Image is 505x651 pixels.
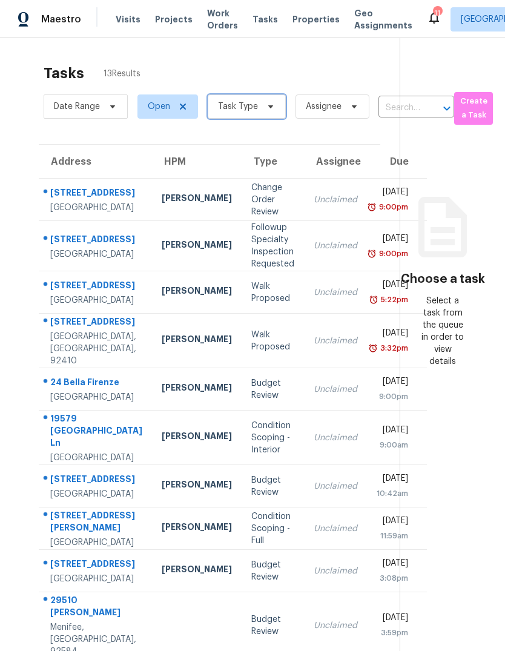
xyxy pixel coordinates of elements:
[377,424,408,439] div: [DATE]
[377,627,408,639] div: 3:59pm
[367,201,377,213] img: Overdue Alarm Icon
[50,488,142,500] div: [GEOGRAPHIC_DATA]
[50,376,142,391] div: 24 Bella Firenze
[148,101,170,113] span: Open
[50,316,142,331] div: [STREET_ADDRESS]
[251,280,294,305] div: Walk Proposed
[314,620,357,632] div: Unclaimed
[251,222,294,270] div: Followup Specialty Inspection Requested
[377,530,408,542] div: 11:59am
[50,331,142,367] div: [GEOGRAPHIC_DATA], [GEOGRAPHIC_DATA], 92410
[377,279,408,294] div: [DATE]
[377,557,408,572] div: [DATE]
[116,13,140,25] span: Visits
[377,327,408,342] div: [DATE]
[50,294,142,306] div: [GEOGRAPHIC_DATA]
[460,94,487,122] span: Create a Task
[162,430,232,445] div: [PERSON_NAME]
[251,613,294,638] div: Budget Review
[50,473,142,488] div: [STREET_ADDRESS]
[378,294,408,306] div: 5:22pm
[162,239,232,254] div: [PERSON_NAME]
[314,240,357,252] div: Unclaimed
[251,559,294,583] div: Budget Review
[369,294,378,306] img: Overdue Alarm Icon
[377,572,408,584] div: 3:08pm
[368,342,378,354] img: Overdue Alarm Icon
[377,186,408,201] div: [DATE]
[104,68,140,80] span: 13 Results
[354,7,412,31] span: Geo Assignments
[251,182,294,218] div: Change Order Review
[251,377,294,402] div: Budget Review
[50,558,142,573] div: [STREET_ADDRESS]
[377,201,408,213] div: 9:00pm
[421,295,464,368] div: Select a task from the queue in order to view details
[367,145,427,179] th: Due
[378,99,420,117] input: Search by address
[314,432,357,444] div: Unclaimed
[152,145,242,179] th: HPM
[314,194,357,206] div: Unclaimed
[401,273,485,285] h3: Choose a task
[155,13,193,25] span: Projects
[314,286,357,299] div: Unclaimed
[162,478,232,494] div: [PERSON_NAME]
[377,515,408,530] div: [DATE]
[50,537,142,549] div: [GEOGRAPHIC_DATA]
[251,329,294,353] div: Walk Proposed
[306,101,342,113] span: Assignee
[50,202,142,214] div: [GEOGRAPHIC_DATA]
[50,573,142,585] div: [GEOGRAPHIC_DATA]
[162,192,232,207] div: [PERSON_NAME]
[50,412,142,452] div: 19579 [GEOGRAPHIC_DATA] Ln
[44,67,84,79] h2: Tasks
[378,342,408,354] div: 3:32pm
[50,452,142,464] div: [GEOGRAPHIC_DATA]
[50,509,142,537] div: [STREET_ADDRESS][PERSON_NAME]
[314,335,357,347] div: Unclaimed
[292,13,340,25] span: Properties
[162,333,232,348] div: [PERSON_NAME]
[162,382,232,397] div: [PERSON_NAME]
[377,612,408,627] div: [DATE]
[377,439,408,451] div: 9:00am
[50,594,142,621] div: 29510 [PERSON_NAME]
[41,13,81,25] span: Maestro
[50,279,142,294] div: [STREET_ADDRESS]
[377,248,408,260] div: 9:00pm
[242,145,304,179] th: Type
[314,383,357,395] div: Unclaimed
[162,521,232,536] div: [PERSON_NAME]
[314,565,357,577] div: Unclaimed
[50,391,142,403] div: [GEOGRAPHIC_DATA]
[377,233,408,248] div: [DATE]
[304,145,367,179] th: Assignee
[252,15,278,24] span: Tasks
[162,285,232,300] div: [PERSON_NAME]
[438,100,455,117] button: Open
[39,145,152,179] th: Address
[251,420,294,456] div: Condition Scoping - Interior
[207,7,238,31] span: Work Orders
[218,101,258,113] span: Task Type
[454,92,493,125] button: Create a Task
[251,474,294,498] div: Budget Review
[377,375,408,391] div: [DATE]
[433,7,441,19] div: 11
[377,391,408,403] div: 9:00pm
[314,523,357,535] div: Unclaimed
[50,233,142,248] div: [STREET_ADDRESS]
[50,187,142,202] div: [STREET_ADDRESS]
[367,248,377,260] img: Overdue Alarm Icon
[314,480,357,492] div: Unclaimed
[54,101,100,113] span: Date Range
[251,511,294,547] div: Condition Scoping - Full
[377,487,408,500] div: 10:42am
[162,563,232,578] div: [PERSON_NAME]
[377,472,408,487] div: [DATE]
[50,248,142,260] div: [GEOGRAPHIC_DATA]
